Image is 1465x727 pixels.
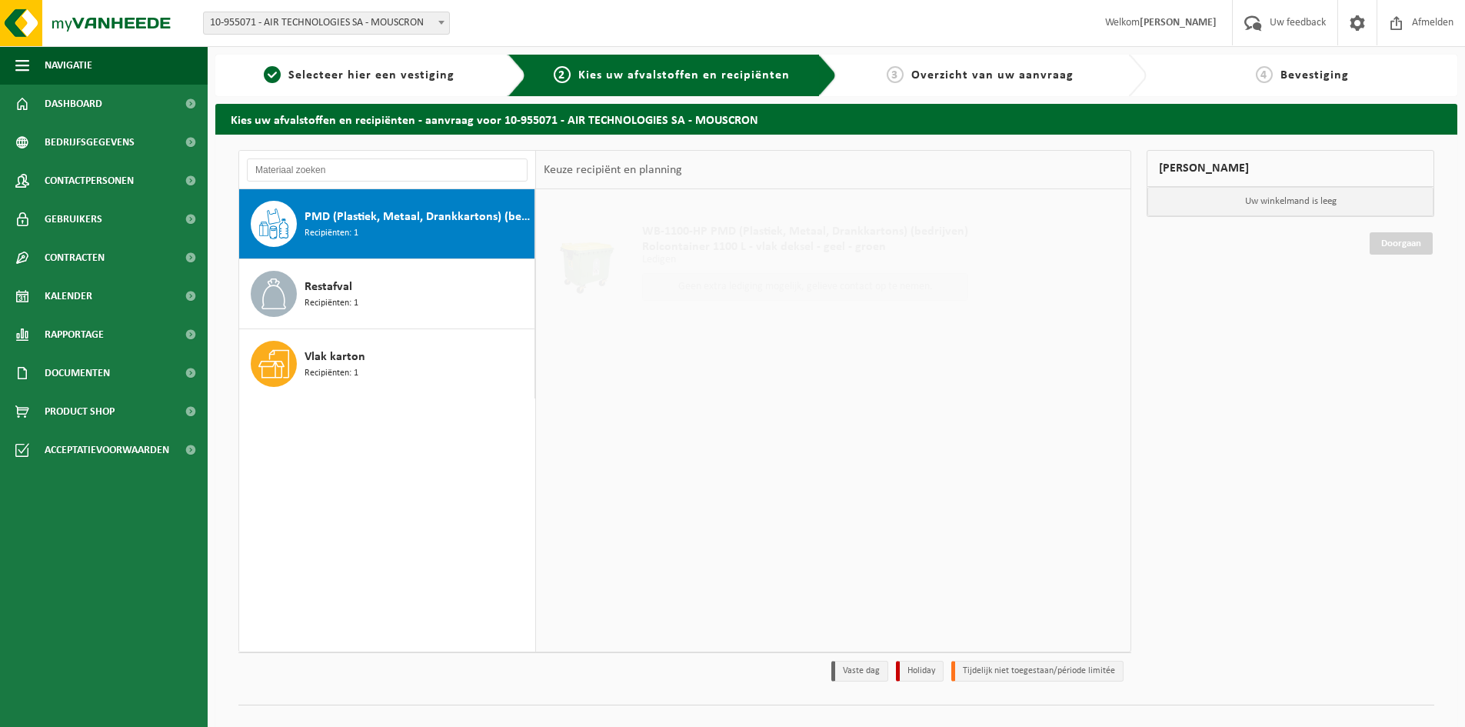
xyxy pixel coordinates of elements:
div: [PERSON_NAME] [1147,150,1434,187]
span: 1 [264,66,281,83]
span: Restafval [305,278,352,296]
span: Contracten [45,238,105,277]
span: Dashboard [45,85,102,123]
button: PMD (Plastiek, Metaal, Drankkartons) (bedrijven) Recipiënten: 1 [239,189,535,259]
button: Vlak karton Recipiënten: 1 [239,329,535,399]
strong: [PERSON_NAME] [1140,17,1217,28]
span: Kalender [45,277,92,315]
span: Contactpersonen [45,162,134,200]
span: 10-955071 - AIR TECHNOLOGIES SA - MOUSCRON [204,12,449,34]
span: Rapportage [45,315,104,354]
p: Uw winkelmand is leeg [1147,187,1433,216]
span: Recipiënten: 1 [305,366,358,381]
span: 3 [887,66,904,83]
a: 1Selecteer hier een vestiging [223,66,495,85]
span: Bevestiging [1280,69,1349,82]
span: Gebruikers [45,200,102,238]
li: Vaste dag [831,661,888,682]
span: Navigatie [45,46,92,85]
span: Overzicht van uw aanvraag [911,69,1074,82]
span: PMD (Plastiek, Metaal, Drankkartons) (bedrijven) [305,208,531,226]
span: 10-955071 - AIR TECHNOLOGIES SA - MOUSCRON [203,12,450,35]
li: Holiday [896,661,944,682]
h2: Kies uw afvalstoffen en recipiënten - aanvraag voor 10-955071 - AIR TECHNOLOGIES SA - MOUSCRON [215,104,1457,134]
span: 2 [554,66,571,83]
span: Selecteer hier een vestiging [288,69,454,82]
span: Bedrijfsgegevens [45,123,135,162]
p: Geen extra lediging mogelijk, gelieve contact op te nemen. [651,282,960,292]
span: 4 [1256,66,1273,83]
button: Restafval Recipiënten: 1 [239,259,535,329]
span: Recipiënten: 1 [305,226,358,241]
span: Product Shop [45,392,115,431]
span: Kies uw afvalstoffen en recipiënten [578,69,790,82]
li: Tijdelijk niet toegestaan/période limitée [951,661,1124,682]
span: Acceptatievoorwaarden [45,431,169,469]
div: Keuze recipiënt en planning [536,151,690,189]
p: Ledigen [642,255,968,265]
span: Rolcontainer 1100 L - vlak deksel - geel - groen [642,239,968,255]
span: Recipiënten: 1 [305,296,358,311]
a: Doorgaan [1370,232,1433,255]
span: WB-1100-HP PMD (Plastiek, Metaal, Drankkartons) (bedrijven) [642,224,968,239]
span: Vlak karton [305,348,365,366]
span: Documenten [45,354,110,392]
input: Materiaal zoeken [247,158,528,182]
